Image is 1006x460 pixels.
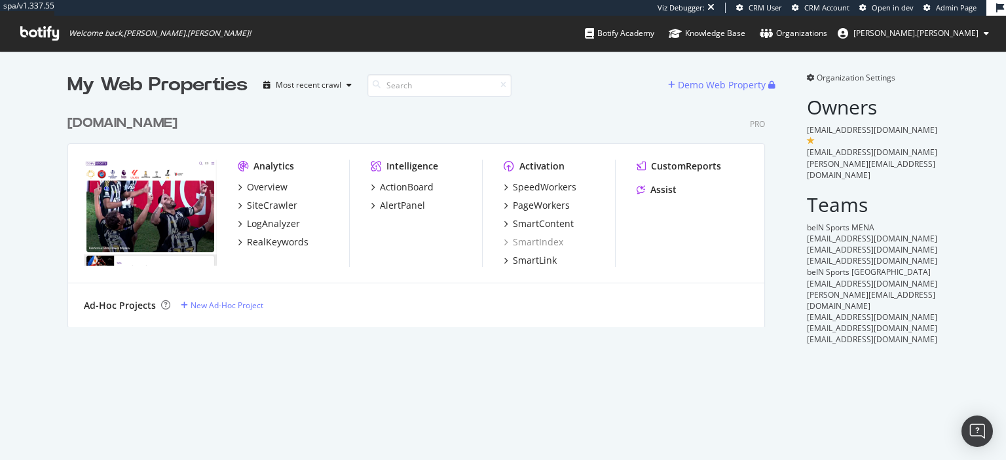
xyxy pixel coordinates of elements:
[504,254,557,267] a: SmartLink
[238,217,300,230] a: LogAnalyzer
[67,72,248,98] div: My Web Properties
[961,416,993,447] div: Open Intercom Messenger
[859,3,914,13] a: Open in dev
[650,183,677,196] div: Assist
[191,300,263,311] div: New Ad-Hoc Project
[247,217,300,230] div: LogAnalyzer
[367,74,512,97] input: Search
[678,79,766,92] div: Demo Web Property
[792,3,849,13] a: CRM Account
[69,28,251,39] span: Welcome back, [PERSON_NAME].[PERSON_NAME] !
[807,323,937,334] span: [EMAIL_ADDRESS][DOMAIN_NAME]
[181,300,263,311] a: New Ad-Hoc Project
[669,27,745,40] div: Knowledge Base
[807,266,939,277] div: beIN Sports [GEOGRAPHIC_DATA]
[504,217,574,230] a: SmartContent
[807,158,935,181] span: [PERSON_NAME][EMAIL_ADDRESS][DOMAIN_NAME]
[386,160,438,173] div: Intelligence
[513,254,557,267] div: SmartLink
[807,147,937,158] span: [EMAIL_ADDRESS][DOMAIN_NAME]
[637,183,677,196] a: Assist
[380,199,425,212] div: AlertPanel
[504,181,576,194] a: SpeedWorkers
[371,199,425,212] a: AlertPanel
[936,3,977,12] span: Admin Page
[760,16,827,51] a: Organizations
[807,194,939,215] h2: Teams
[67,98,775,327] div: grid
[238,236,308,249] a: RealKeywords
[668,75,768,96] button: Demo Web Property
[750,118,765,130] div: Pro
[380,181,434,194] div: ActionBoard
[827,23,999,44] button: [PERSON_NAME].[PERSON_NAME]
[807,244,937,255] span: [EMAIL_ADDRESS][DOMAIN_NAME]
[807,289,935,311] span: [PERSON_NAME][EMAIL_ADDRESS][DOMAIN_NAME]
[807,311,937,323] span: [EMAIL_ADDRESS][DOMAIN_NAME]
[84,160,217,266] img: beinsports.com
[853,27,978,39] span: benjamin.bussiere
[247,236,308,249] div: RealKeywords
[668,79,768,90] a: Demo Web Property
[504,236,563,249] a: SmartIndex
[804,3,849,12] span: CRM Account
[736,3,782,13] a: CRM User
[238,181,288,194] a: Overview
[807,222,939,233] div: beIN Sports MENA
[67,114,177,133] div: [DOMAIN_NAME]
[247,181,288,194] div: Overview
[238,199,297,212] a: SiteCrawler
[923,3,977,13] a: Admin Page
[807,278,937,289] span: [EMAIL_ADDRESS][DOMAIN_NAME]
[371,181,434,194] a: ActionBoard
[513,217,574,230] div: SmartContent
[872,3,914,12] span: Open in dev
[67,114,183,133] a: [DOMAIN_NAME]
[637,160,721,173] a: CustomReports
[669,16,745,51] a: Knowledge Base
[760,27,827,40] div: Organizations
[807,233,937,244] span: [EMAIL_ADDRESS][DOMAIN_NAME]
[276,81,341,89] div: Most recent crawl
[658,3,705,13] div: Viz Debugger:
[504,199,570,212] a: PageWorkers
[807,334,937,345] span: [EMAIL_ADDRESS][DOMAIN_NAME]
[651,160,721,173] div: CustomReports
[749,3,782,12] span: CRM User
[585,27,654,40] div: Botify Academy
[513,199,570,212] div: PageWorkers
[253,160,294,173] div: Analytics
[585,16,654,51] a: Botify Academy
[513,181,576,194] div: SpeedWorkers
[807,124,937,135] span: [EMAIL_ADDRESS][DOMAIN_NAME]
[807,96,939,118] h2: Owners
[258,75,357,96] button: Most recent crawl
[817,72,895,83] span: Organization Settings
[519,160,565,173] div: Activation
[84,299,156,312] div: Ad-Hoc Projects
[807,255,937,266] span: [EMAIL_ADDRESS][DOMAIN_NAME]
[247,199,297,212] div: SiteCrawler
